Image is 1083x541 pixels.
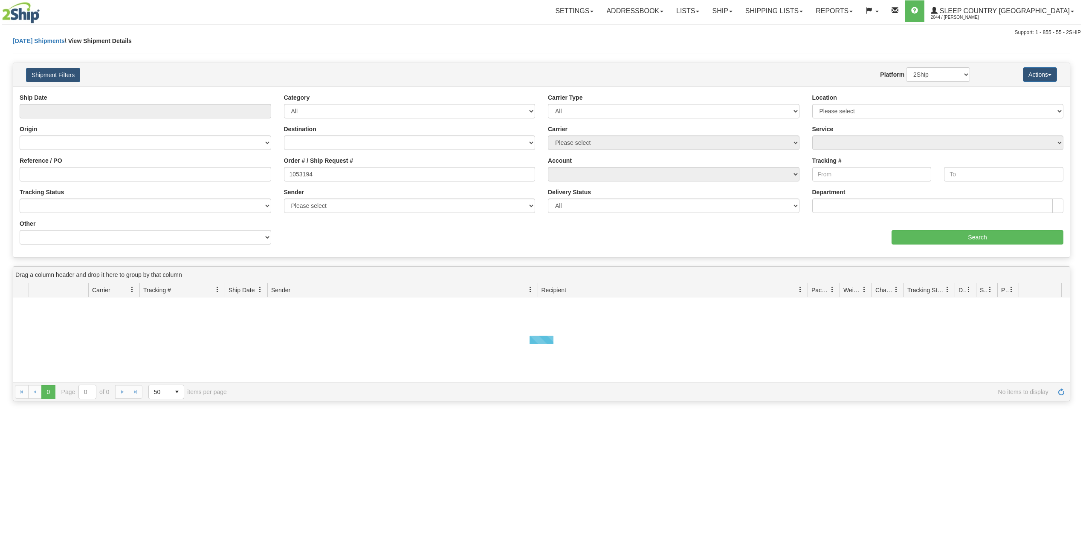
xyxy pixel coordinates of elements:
label: Category [284,93,310,102]
label: Carrier [548,125,568,133]
label: Service [812,125,834,133]
label: Origin [20,125,37,133]
div: grid grouping header [13,267,1070,283]
label: Reference / PO [20,156,62,165]
label: Account [548,156,572,165]
label: Platform [880,70,904,79]
iframe: chat widget [1063,227,1082,314]
span: Carrier [92,286,110,294]
input: To [944,167,1063,181]
span: Delivery Status [958,286,966,294]
a: Charge filter column settings [889,282,903,297]
button: Actions [1023,67,1057,82]
label: Ship Date [20,93,47,102]
img: logo2044.jpg [2,2,40,23]
span: Packages [811,286,829,294]
input: From [812,167,932,181]
a: Recipient filter column settings [793,282,808,297]
span: Charge [875,286,893,294]
span: No items to display [239,388,1048,395]
span: items per page [148,385,227,399]
span: Weight [843,286,861,294]
span: Shipment Issues [980,286,987,294]
span: Recipient [541,286,566,294]
label: Tracking Status [20,188,64,196]
a: Addressbook [600,0,670,22]
a: Shipment Issues filter column settings [983,282,997,297]
span: select [170,385,184,399]
label: Sender [284,188,304,196]
span: Page of 0 [61,385,110,399]
a: Ship Date filter column settings [253,282,267,297]
a: Packages filter column settings [825,282,840,297]
span: Page 0 [41,385,55,399]
a: Pickup Status filter column settings [1004,282,1019,297]
label: Delivery Status [548,188,591,196]
a: Ship [706,0,738,22]
a: Delivery Status filter column settings [961,282,976,297]
span: Pickup Status [1001,286,1008,294]
button: Shipment Filters [26,68,80,82]
span: Tracking # [143,286,171,294]
span: \ View Shipment Details [65,37,132,44]
span: 2044 / [PERSON_NAME] [931,13,995,22]
label: Location [812,93,837,102]
a: Weight filter column settings [857,282,872,297]
a: Sleep Country [GEOGRAPHIC_DATA] 2044 / [PERSON_NAME] [924,0,1080,22]
a: Refresh [1054,385,1068,399]
a: Sender filter column settings [523,282,538,297]
a: Carrier filter column settings [125,282,139,297]
a: Reports [809,0,859,22]
span: Tracking Status [907,286,944,294]
label: Destination [284,125,316,133]
span: Sleep Country [GEOGRAPHIC_DATA] [938,7,1070,14]
span: Page sizes drop down [148,385,184,399]
div: Support: 1 - 855 - 55 - 2SHIP [2,29,1081,36]
label: Department [812,188,846,196]
label: Carrier Type [548,93,582,102]
label: Order # / Ship Request # [284,156,353,165]
a: Settings [549,0,600,22]
a: Lists [670,0,706,22]
a: [DATE] Shipments [13,37,65,44]
a: Tracking # filter column settings [210,282,225,297]
span: Sender [271,286,290,294]
label: Tracking # [812,156,842,165]
a: Tracking Status filter column settings [940,282,955,297]
span: Ship Date [229,286,255,294]
input: Search [892,230,1063,245]
label: Other [20,219,35,228]
a: Shipping lists [739,0,809,22]
span: 50 [154,388,165,396]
